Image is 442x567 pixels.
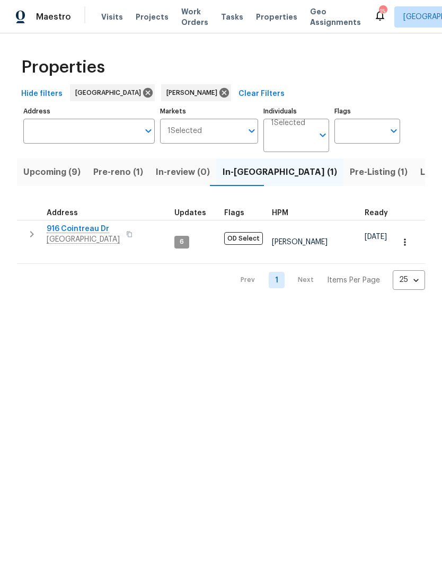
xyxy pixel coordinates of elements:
div: [GEOGRAPHIC_DATA] [70,84,155,101]
div: Earliest renovation start date (first business day after COE or Checkout) [365,209,397,217]
nav: Pagination Navigation [231,270,425,290]
span: 6 [175,237,188,246]
button: Hide filters [17,84,67,104]
span: HPM [272,209,288,217]
span: Flags [224,209,244,217]
button: Open [141,123,156,138]
button: Open [315,128,330,143]
span: Properties [256,12,297,22]
label: Markets [160,108,259,114]
label: Individuals [263,108,329,114]
span: 1 Selected [167,127,202,136]
span: OD Select [224,232,263,245]
span: Ready [365,209,388,217]
span: Tasks [221,13,243,21]
span: Projects [136,12,169,22]
span: [DATE] [365,233,387,241]
span: In-[GEOGRAPHIC_DATA] (1) [223,165,337,180]
span: Clear Filters [238,87,285,101]
span: Geo Assignments [310,6,361,28]
span: 1 Selected [271,119,305,128]
label: Address [23,108,155,114]
button: Open [386,123,401,138]
button: Open [244,123,259,138]
span: Upcoming (9) [23,165,81,180]
label: Flags [334,108,400,114]
span: In-review (0) [156,165,210,180]
span: [PERSON_NAME] [166,87,222,98]
span: Address [47,209,78,217]
span: Hide filters [21,87,63,101]
span: Maestro [36,12,71,22]
span: [PERSON_NAME] [272,238,328,246]
div: 15 [379,6,386,17]
span: Work Orders [181,6,208,28]
span: Properties [21,62,105,73]
button: Clear Filters [234,84,289,104]
span: Pre-Listing (1) [350,165,408,180]
div: [PERSON_NAME] [161,84,231,101]
div: 25 [393,266,425,294]
p: Items Per Page [327,275,380,286]
span: Visits [101,12,123,22]
span: Updates [174,209,206,217]
span: Pre-reno (1) [93,165,143,180]
span: [GEOGRAPHIC_DATA] [75,87,145,98]
a: Goto page 1 [269,272,285,288]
